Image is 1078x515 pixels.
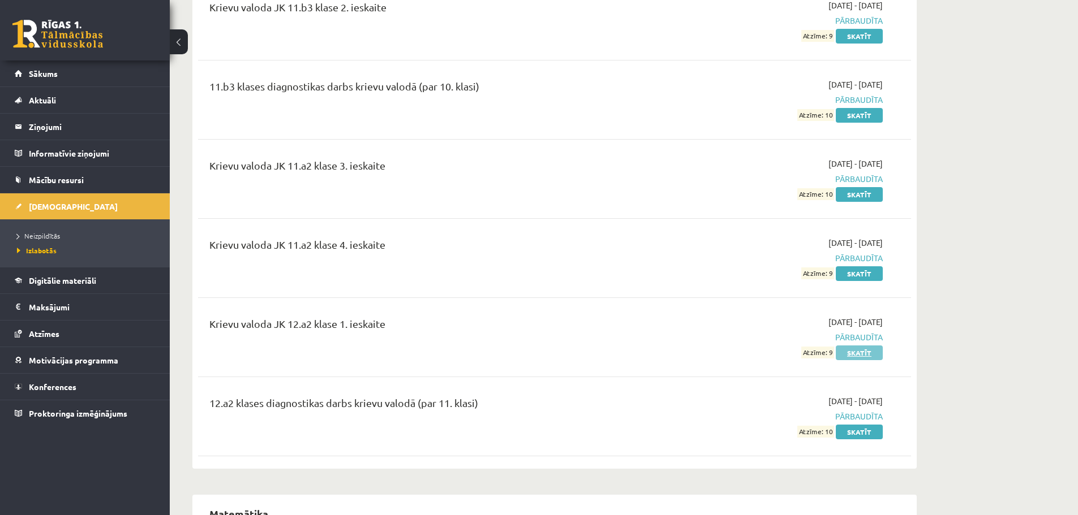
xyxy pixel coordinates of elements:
[669,331,883,343] span: Pārbaudīta
[29,140,156,166] legend: Informatīvie ziņojumi
[29,294,156,320] legend: Maksājumi
[797,426,834,438] span: Atzīme: 10
[828,395,883,407] span: [DATE] - [DATE]
[29,114,156,140] legend: Ziņojumi
[17,245,158,256] a: Izlabotās
[828,158,883,170] span: [DATE] - [DATE]
[836,187,883,202] a: Skatīt
[209,237,652,258] div: Krievu valoda JK 11.a2 klase 4. ieskaite
[29,68,58,79] span: Sākums
[29,408,127,418] span: Proktoringa izmēģinājums
[828,237,883,249] span: [DATE] - [DATE]
[12,20,103,48] a: Rīgas 1. Tālmācības vidusskola
[801,30,834,42] span: Atzīme: 9
[836,345,883,360] a: Skatīt
[209,158,652,179] div: Krievu valoda JK 11.a2 klase 3. ieskaite
[15,267,156,293] a: Digitālie materiāli
[209,79,652,99] div: 11.b3 klases diagnostikas darbs krievu valodā (par 10. klasi)
[29,355,118,365] span: Motivācijas programma
[828,79,883,90] span: [DATE] - [DATE]
[15,193,156,219] a: [DEMOGRAPHIC_DATA]
[15,347,156,373] a: Motivācijas programma
[209,395,652,416] div: 12.a2 klases diagnostikas darbs krievu valodā (par 11. klasi)
[828,316,883,328] span: [DATE] - [DATE]
[836,266,883,281] a: Skatīt
[15,60,156,86] a: Sākums
[836,108,883,123] a: Skatīt
[801,267,834,279] span: Atzīme: 9
[29,201,118,211] span: [DEMOGRAPHIC_DATA]
[15,321,156,347] a: Atzīmes
[29,328,59,339] span: Atzīmes
[17,246,57,255] span: Izlabotās
[15,167,156,193] a: Mācību resursi
[15,400,156,426] a: Proktoringa izmēģinājums
[29,175,84,185] span: Mācību resursi
[15,294,156,320] a: Maksājumi
[29,275,96,285] span: Digitālie materiāli
[669,410,883,422] span: Pārbaudīta
[797,188,834,200] span: Atzīme: 10
[669,15,883,27] span: Pārbaudīta
[15,374,156,400] a: Konferences
[836,29,883,44] a: Skatīt
[15,114,156,140] a: Ziņojumi
[836,425,883,439] a: Skatīt
[15,140,156,166] a: Informatīvie ziņojumi
[669,173,883,185] span: Pārbaudīta
[29,382,76,392] span: Konferences
[29,95,56,105] span: Aktuāli
[669,252,883,264] span: Pārbaudīta
[17,231,158,241] a: Neizpildītās
[801,347,834,358] span: Atzīme: 9
[797,109,834,121] span: Atzīme: 10
[15,87,156,113] a: Aktuāli
[669,94,883,106] span: Pārbaudīta
[17,231,60,240] span: Neizpildītās
[209,316,652,337] div: Krievu valoda JK 12.a2 klase 1. ieskaite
